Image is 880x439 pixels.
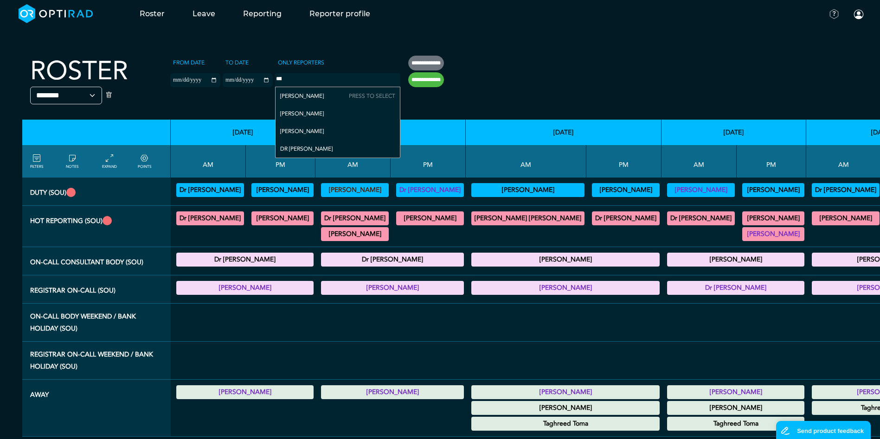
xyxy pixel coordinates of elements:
[321,253,464,267] div: On-Call Consultant Body 17:00 - 21:00
[593,213,658,224] summary: Dr [PERSON_NAME]
[171,145,246,178] th: AM
[176,281,314,295] div: Registrar On-Call 17:00 - 21:00
[473,282,658,293] summary: [PERSON_NAME]
[812,211,880,225] div: MRI Trauma & Urgent/CT Trauma & Urgent 09:00 - 13:00
[176,253,314,267] div: On-Call Consultant Body 17:00 - 21:00
[246,145,315,178] th: PM
[22,275,171,304] th: Registrar On-Call (SOU)
[22,206,171,247] th: Hot Reporting (SOU)
[253,213,312,224] summary: [PERSON_NAME]
[178,387,312,398] summary: [PERSON_NAME]
[471,183,585,197] div: Vetting (30 PF Points) 09:00 - 13:00
[22,304,171,342] th: On-Call Body Weekend / Bank Holiday (SOU)
[592,183,660,197] div: Vetting (30 PF Points) 13:00 - 17:00
[276,140,400,158] div: Dr [PERSON_NAME]
[322,229,387,240] summary: [PERSON_NAME]
[744,229,803,240] summary: [PERSON_NAME]
[321,385,464,399] div: Annual Leave 00:00 - 23:59
[171,120,315,145] th: [DATE]
[668,282,803,293] summary: Dr [PERSON_NAME]
[322,213,387,224] summary: Dr [PERSON_NAME]
[592,211,660,225] div: MRI Trauma & Urgent/CT Trauma & Urgent 13:00 - 17:00
[170,56,207,70] label: From date
[668,185,733,196] summary: [PERSON_NAME]
[315,145,391,178] th: AM
[473,254,658,265] summary: [PERSON_NAME]
[742,227,804,241] div: CT Trauma & Urgent/MRI Trauma & Urgent 13:00 - 17:00
[668,254,803,265] summary: [PERSON_NAME]
[662,145,737,178] th: AM
[396,183,464,197] div: Vetting 13:00 - 17:00
[668,387,803,398] summary: [PERSON_NAME]
[812,183,880,197] div: Vetting (30 PF Points) 09:00 - 13:00
[668,213,733,224] summary: Dr [PERSON_NAME]
[322,282,462,293] summary: [PERSON_NAME]
[321,183,389,197] div: Vetting 09:00 - 13:00
[276,75,282,83] input: null
[30,56,128,87] h2: Roster
[742,211,804,225] div: CT Trauma & Urgent/MRI Trauma & Urgent 13:00 - 17:30
[396,211,464,225] div: CT Trauma & Urgent/MRI Trauma & Urgent 13:00 - 17:30
[251,183,314,197] div: Vetting (30 PF Points) 13:00 - 17:00
[471,401,660,415] div: Annual Leave 00:00 - 23:59
[138,153,151,170] a: collapse/expand expected points
[178,254,312,265] summary: Dr [PERSON_NAME]
[321,227,389,241] div: CT Trauma & Urgent/MRI Trauma & Urgent 11:00 - 13:00
[667,183,735,197] div: Vetting 09:00 - 13:00
[19,4,93,23] img: brand-opti-rad-logos-blue-and-white-d2f68631ba2948856bd03f2d395fb146ddc8fb01b4b6e9315ea85fa773367...
[667,417,804,431] div: Annual Leave 00:00 - 23:59
[22,247,171,275] th: On-Call Consultant Body (SOU)
[471,211,585,225] div: CT Trauma & Urgent/MRI Trauma & Urgent 09:00 - 13:00
[742,183,804,197] div: Vetting (30 PF Points) 13:00 - 17:00
[667,401,804,415] div: Other Leave 00:00 - 23:59
[321,281,464,295] div: Registrar On-Call 17:00 - 21:00
[178,213,243,224] summary: Dr [PERSON_NAME]
[593,185,658,196] summary: [PERSON_NAME]
[473,185,583,196] summary: [PERSON_NAME]
[744,213,803,224] summary: [PERSON_NAME]
[223,56,251,70] label: To date
[102,153,117,170] a: collapse/expand entries
[322,387,462,398] summary: [PERSON_NAME]
[391,145,466,178] th: PM
[251,211,314,225] div: MRI Trauma & Urgent/CT Trauma & Urgent 13:00 - 17:00
[176,183,244,197] div: Vetting 09:00 - 13:00
[275,56,327,70] label: Only Reporters
[473,402,658,414] summary: [PERSON_NAME]
[253,185,312,196] summary: [PERSON_NAME]
[276,87,400,105] div: [PERSON_NAME]
[466,120,662,145] th: [DATE]
[398,185,462,196] summary: Dr [PERSON_NAME]
[473,213,583,224] summary: [PERSON_NAME] [PERSON_NAME]
[176,385,314,399] div: Annual Leave 00:00 - 23:59
[321,211,389,225] div: CT Trauma & Urgent/MRI Trauma & Urgent 09:00 - 11:00
[178,185,243,196] summary: Dr [PERSON_NAME]
[813,185,878,196] summary: Dr [PERSON_NAME]
[276,122,400,140] div: [PERSON_NAME]
[586,145,662,178] th: PM
[176,211,244,225] div: MRI Trauma & Urgent/CT Trauma & Urgent 09:00 - 13:00
[667,253,804,267] div: On-Call Consultant Body 17:00 - 21:00
[178,282,312,293] summary: [PERSON_NAME]
[662,120,806,145] th: [DATE]
[22,178,171,206] th: Duty (SOU)
[22,342,171,380] th: Registrar On-Call Weekend / Bank Holiday (SOU)
[322,254,462,265] summary: Dr [PERSON_NAME]
[471,417,660,431] div: Annual Leave 00:00 - 23:59
[322,185,387,196] summary: [PERSON_NAME]
[22,380,171,437] th: Away
[667,211,735,225] div: MRI Trauma & Urgent/CT Trauma & Urgent 09:00 - 13:00
[667,281,804,295] div: Registrar On-Call 17:00 - 21:00
[471,253,660,267] div: On-Call Consultant Body 17:00 - 21:00
[813,213,878,224] summary: [PERSON_NAME]
[473,387,658,398] summary: [PERSON_NAME]
[668,402,803,414] summary: [PERSON_NAME]
[30,153,43,170] a: FILTERS
[398,213,462,224] summary: [PERSON_NAME]
[66,153,78,170] a: show/hide notes
[276,105,400,122] div: [PERSON_NAME]
[473,418,658,429] summary: Taghreed Toma
[667,385,804,399] div: Annual Leave 00:00 - 23:59
[744,185,803,196] summary: [PERSON_NAME]
[737,145,806,178] th: PM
